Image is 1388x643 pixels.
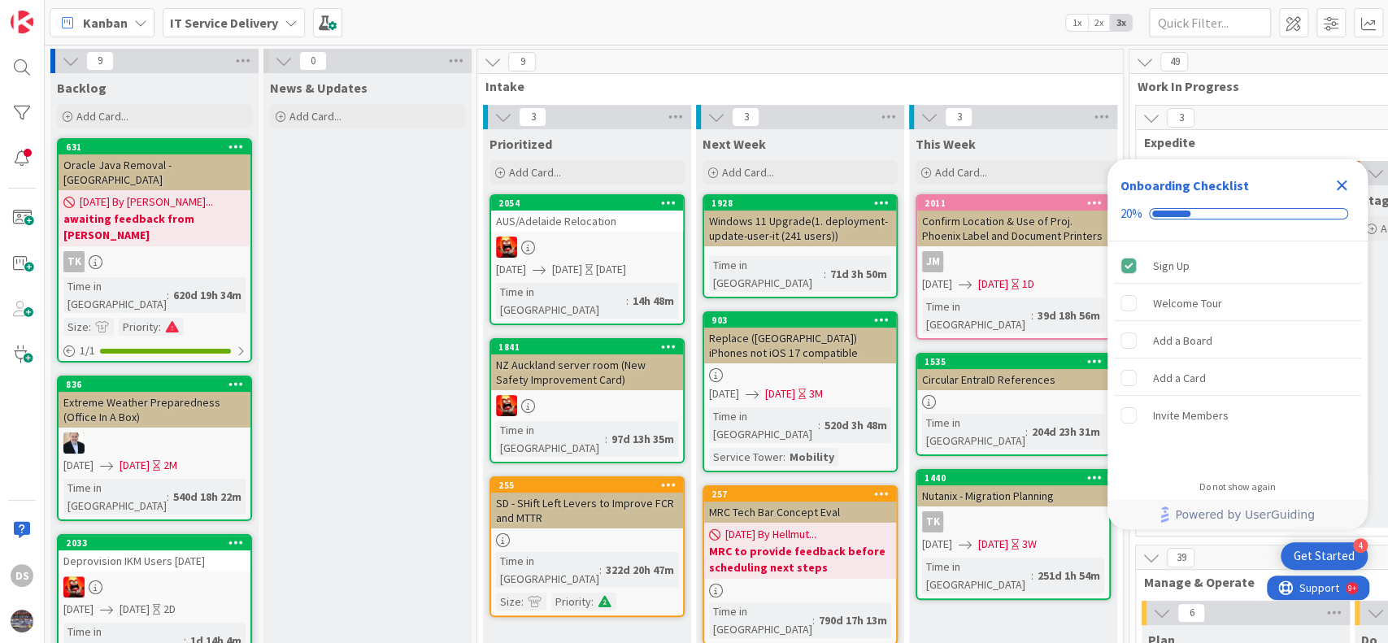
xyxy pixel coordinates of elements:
div: Get Started [1294,548,1355,564]
div: JM [922,251,943,272]
div: Windows 11 Upgrade(1. deployment-update-user-it (241 users)) [704,211,896,246]
div: 903Replace ([GEOGRAPHIC_DATA]) iPhones not iOS 17 compatible [704,313,896,363]
span: 1 / 1 [80,342,95,359]
div: Mobility [785,448,838,466]
div: Footer [1107,500,1368,529]
input: Quick Filter... [1149,8,1271,37]
span: : [167,488,169,506]
img: VN [496,395,517,416]
span: Intake [485,78,1103,94]
span: : [1031,567,1033,584]
span: 9 [508,52,536,72]
a: 1440Nutanix - Migration PlanningTK[DATE][DATE]3WTime in [GEOGRAPHIC_DATA]:251d 1h 54m [916,469,1111,600]
div: 2D [163,601,176,618]
span: : [626,292,629,310]
span: [DATE] [978,536,1008,553]
div: 1440Nutanix - Migration Planning [917,471,1109,506]
div: 251d 1h 54m [1033,567,1104,584]
div: 2011 [917,196,1109,211]
div: Checklist Container [1107,159,1368,529]
img: avatar [11,610,33,632]
div: Extreme Weather Preparedness (Office In A Box) [59,392,250,428]
span: Prioritized [489,136,552,152]
span: [DATE] [120,601,150,618]
b: IT Service Delivery [170,15,278,31]
div: Replace ([GEOGRAPHIC_DATA]) iPhones not iOS 17 compatible [704,328,896,363]
div: 322d 20h 47m [602,561,678,579]
div: NZ Auckland server room (New Safety Improvement Card) [491,354,683,390]
div: 9+ [81,7,89,20]
div: 1D [1022,276,1034,293]
div: TK [59,251,250,272]
div: 1928 [704,196,896,211]
div: 1928Windows 11 Upgrade(1. deployment-update-user-it (241 users)) [704,196,896,246]
div: 1440 [925,472,1109,484]
span: [DATE] [978,276,1008,293]
div: 204d 23h 31m [1028,423,1104,441]
div: 2033 [66,537,250,549]
div: AUS/Adelaide Relocation [491,211,683,232]
div: 1/1 [59,341,250,361]
div: 39d 18h 56m [1033,306,1104,324]
div: Size [63,318,89,336]
span: 3 [732,107,759,127]
div: 20% [1120,206,1142,221]
span: 3 [1167,108,1194,128]
div: 1841NZ Auckland server room (New Safety Improvement Card) [491,340,683,390]
div: 257 [704,487,896,502]
div: Time in [GEOGRAPHIC_DATA] [922,558,1031,593]
div: 836 [66,379,250,390]
div: Welcome Tour [1153,293,1222,313]
div: Time in [GEOGRAPHIC_DATA] [496,283,626,319]
div: Welcome Tour is incomplete. [1114,285,1361,321]
div: 1535Circular EntraID References [917,354,1109,390]
div: 631 [66,141,250,153]
div: TK [917,511,1109,532]
a: Powered by UserGuiding [1116,500,1360,529]
span: Add Card... [76,109,128,124]
a: 1841NZ Auckland server room (New Safety Improvement Card)VNTime in [GEOGRAPHIC_DATA]:97d 13h 35m [489,338,685,463]
img: HO [63,432,85,454]
div: Time in [GEOGRAPHIC_DATA] [496,421,605,457]
div: 836 [59,377,250,392]
img: VN [63,576,85,597]
div: 2011 [925,198,1109,209]
span: [DATE] [63,457,94,474]
span: Support [33,2,72,22]
span: Powered by UserGuiding [1175,505,1315,524]
div: 255SD - SHift Left Levers to Improve FCR and MTTR [491,478,683,528]
span: : [1031,306,1033,324]
a: 836Extreme Weather Preparedness (Office In A Box)HO[DATE][DATE]2MTime in [GEOGRAPHIC_DATA]:540d 1... [57,376,252,521]
a: 903Replace ([GEOGRAPHIC_DATA]) iPhones not iOS 17 compatible[DATE][DATE]3MTime in [GEOGRAPHIC_DAT... [703,311,898,472]
div: Time in [GEOGRAPHIC_DATA] [922,414,1025,450]
span: 39 [1167,548,1194,567]
span: 3x [1110,15,1132,31]
div: Sign Up [1153,256,1190,276]
div: 1535 [917,354,1109,369]
span: [DATE] [709,385,739,402]
div: DS [11,564,33,587]
div: 1841 [498,341,683,353]
b: MRC to provide feedback before scheduling next steps [709,543,891,576]
span: Kanban [83,13,128,33]
span: Add Card... [722,165,774,180]
div: 3W [1022,536,1037,553]
span: [DATE] [922,536,952,553]
div: Time in [GEOGRAPHIC_DATA] [709,256,824,292]
span: Next Week [703,136,766,152]
div: Deprovision IKM Users [DATE] [59,550,250,571]
b: awaiting feedback from [PERSON_NAME] [63,211,246,243]
div: Checklist progress: 20% [1120,206,1355,221]
span: 0 [299,51,327,71]
a: 2011Confirm Location & Use of Proj. Phoenix Label and Document PrintersJM[DATE][DATE]1DTime in [G... [916,194,1111,340]
div: MRC Tech Bar Concept Eval [704,502,896,523]
div: 2054 [498,198,683,209]
span: [DATE] [765,385,795,402]
div: 4 [1353,538,1368,553]
span: [DATE] [63,601,94,618]
div: Time in [GEOGRAPHIC_DATA] [922,298,1031,333]
span: Add Card... [289,109,342,124]
div: 97d 13h 35m [607,430,678,448]
span: : [89,318,91,336]
span: : [521,593,524,610]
